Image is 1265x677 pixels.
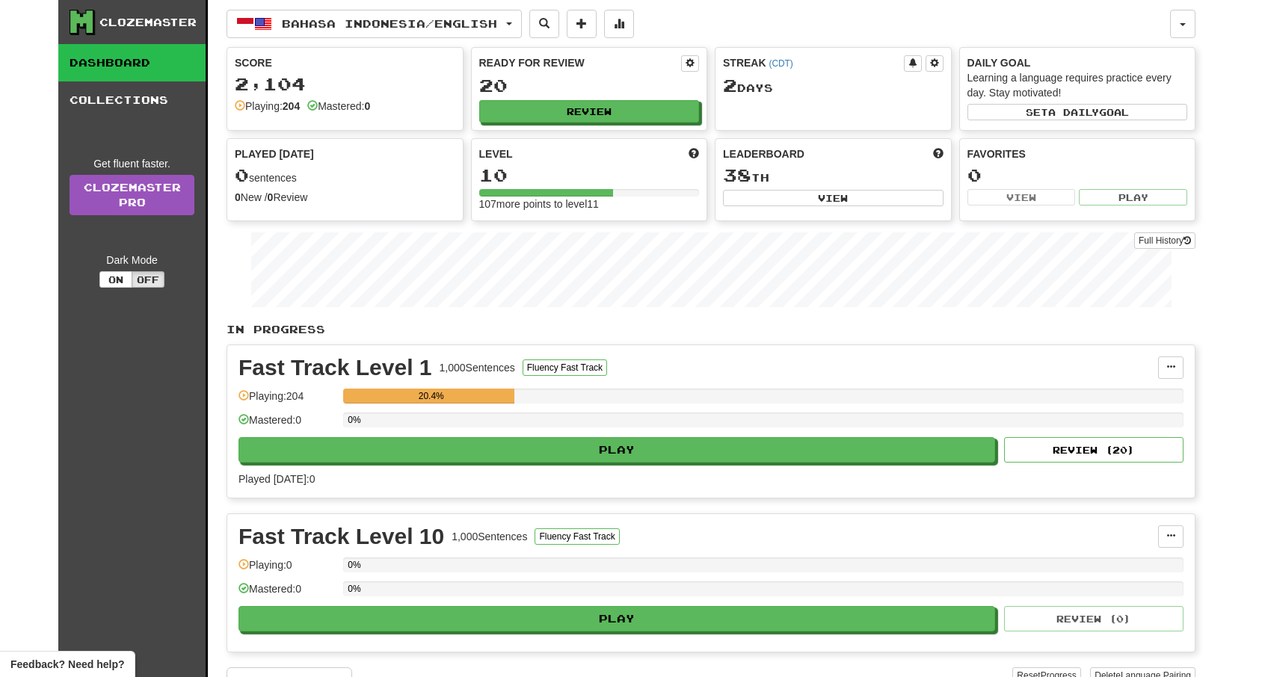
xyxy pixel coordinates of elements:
button: Review (20) [1004,437,1184,463]
div: Ready for Review [479,55,682,70]
button: Add sentence to collection [567,10,597,38]
button: Fluency Fast Track [523,359,607,376]
div: Score [235,55,455,70]
div: Playing: 0 [238,557,336,582]
span: Level [479,146,513,161]
strong: 204 [283,100,300,112]
div: New / Review [235,190,455,205]
button: Search sentences [529,10,559,38]
button: More stats [604,10,634,38]
div: 1,000 Sentences [440,360,515,375]
div: Daily Goal [967,55,1188,70]
button: Play [238,606,995,631]
button: On [99,271,132,288]
button: Bahasa Indonesia/English [227,10,522,38]
button: Play [1079,189,1187,205]
div: Clozemaster [99,15,197,30]
div: 1,000 Sentences [452,529,527,544]
div: 0 [967,166,1188,185]
div: sentences [235,166,455,185]
button: View [723,190,944,206]
div: Favorites [967,146,1188,161]
button: Fluency Fast Track [535,528,619,545]
strong: 0 [268,191,274,203]
button: Review (0) [1004,606,1184,631]
span: Leaderboard [723,146,804,161]
a: (CDT) [769,58,792,69]
button: Off [132,271,164,288]
span: This week in points, UTC [933,146,944,161]
div: Learning a language requires practice every day. Stay motivated! [967,70,1188,100]
span: Played [DATE] [235,146,314,161]
span: Open feedback widget [10,657,124,672]
strong: 0 [235,191,241,203]
div: Day s [723,76,944,96]
span: Score more points to level up [689,146,699,161]
a: Dashboard [58,44,206,81]
span: 0 [235,164,249,185]
span: a daily [1048,107,1099,117]
div: Fast Track Level 1 [238,356,432,379]
div: Mastered: 0 [238,412,336,437]
span: Bahasa Indonesia / English [282,17,497,30]
div: 10 [479,166,700,185]
a: ClozemasterPro [70,175,194,215]
p: In Progress [227,322,1195,337]
div: Streak [723,55,904,70]
span: Played [DATE]: 0 [238,473,315,485]
div: Fast Track Level 10 [238,525,444,548]
span: 38 [723,164,751,185]
button: View [967,189,1076,205]
button: Play [238,437,995,463]
a: Collections [58,81,206,119]
div: 20 [479,76,700,95]
button: Seta dailygoal [967,104,1188,120]
div: th [723,166,944,185]
div: Get fluent faster. [70,156,194,171]
button: Review [479,100,700,123]
div: Dark Mode [70,253,194,268]
div: Playing: 204 [238,389,336,413]
div: 2,104 [235,75,455,93]
button: Full History [1134,232,1195,249]
div: Mastered: [307,99,370,114]
div: Playing: [235,99,300,114]
strong: 0 [364,100,370,112]
div: 107 more points to level 11 [479,197,700,211]
div: Mastered: 0 [238,581,336,606]
span: 2 [723,75,737,96]
div: 20.4% [348,389,514,404]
